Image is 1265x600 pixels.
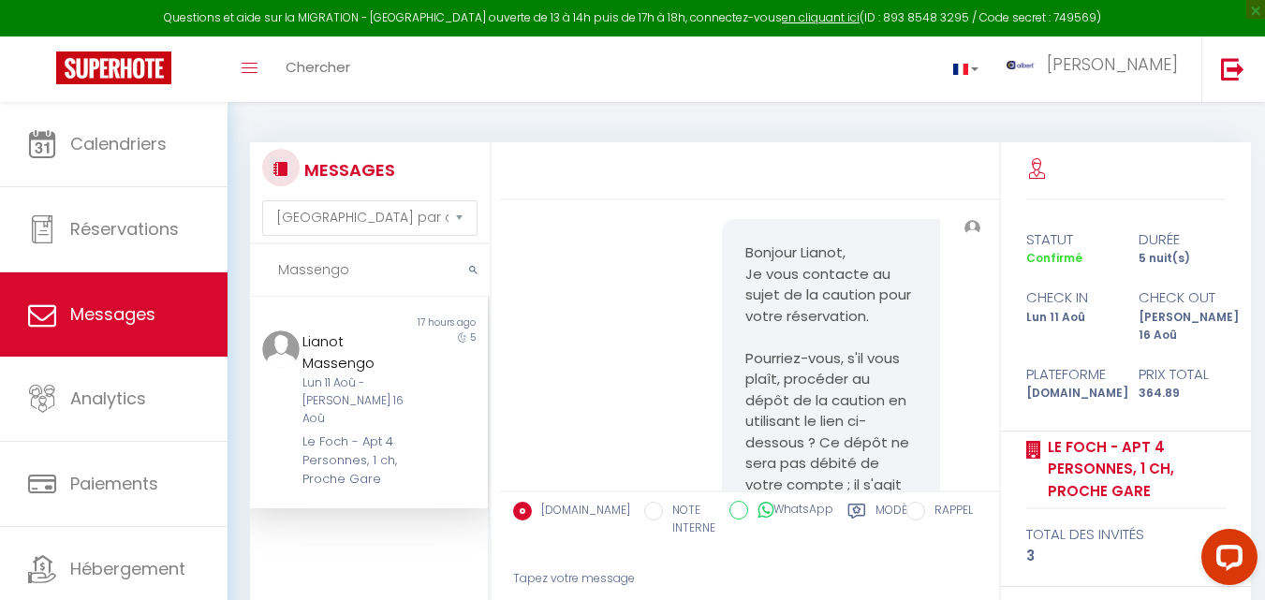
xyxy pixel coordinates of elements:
[300,149,395,191] h3: MESSAGES
[70,217,179,241] span: Réservations
[1125,250,1238,268] div: 5 nuit(s)
[532,502,630,522] label: [DOMAIN_NAME]
[964,220,980,236] img: ...
[1125,309,1238,344] div: [PERSON_NAME] 16 Aoû
[470,330,476,344] span: 5
[250,244,490,297] input: Rechercher un mot clé
[70,387,146,410] span: Analytics
[302,432,417,490] div: Le Foch - Apt 4 Personnes, 1 ch, Proche Gare
[745,242,917,264] p: Bonjour Lianot,
[1026,250,1082,266] span: Confirmé
[1007,61,1035,69] img: ...
[925,502,973,522] label: RAPPEL
[782,9,860,25] a: en cliquant ici
[56,51,171,84] img: Super Booking
[1125,286,1238,309] div: check out
[262,330,300,368] img: ...
[1013,286,1125,309] div: check in
[70,302,155,326] span: Messages
[1047,52,1178,76] span: [PERSON_NAME]
[286,57,350,77] span: Chercher
[1125,228,1238,251] div: durée
[70,557,185,580] span: Hébergement
[1221,57,1244,80] img: logout
[272,37,364,102] a: Chercher
[302,330,417,374] div: Lianot Massengo
[663,502,715,537] label: NOTE INTERNE
[70,472,158,495] span: Paiements
[302,374,417,428] div: Lun 11 Aoû - [PERSON_NAME] 16 Aoû
[369,315,488,330] div: 17 hours ago
[70,132,167,155] span: Calendriers
[1041,436,1227,503] a: Le Foch - Apt 4 Personnes, 1 ch, Proche Gare
[993,37,1201,102] a: ... [PERSON_NAME]
[1013,385,1125,402] div: [DOMAIN_NAME]
[875,502,925,540] label: Modèles
[1125,385,1238,402] div: 364.89
[745,264,917,538] p: Je vous contacte au sujet de la caution pour votre réservation. Pourriez-vous, s'il vous plaît, p...
[748,501,833,521] label: WhatsApp
[1186,521,1265,600] iframe: LiveChat chat widget
[1013,309,1125,344] div: Lun 11 Aoû
[1026,545,1227,567] div: 3
[1013,228,1125,251] div: statut
[1026,523,1227,546] div: total des invités
[1013,363,1125,386] div: Plateforme
[1125,363,1238,386] div: Prix total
